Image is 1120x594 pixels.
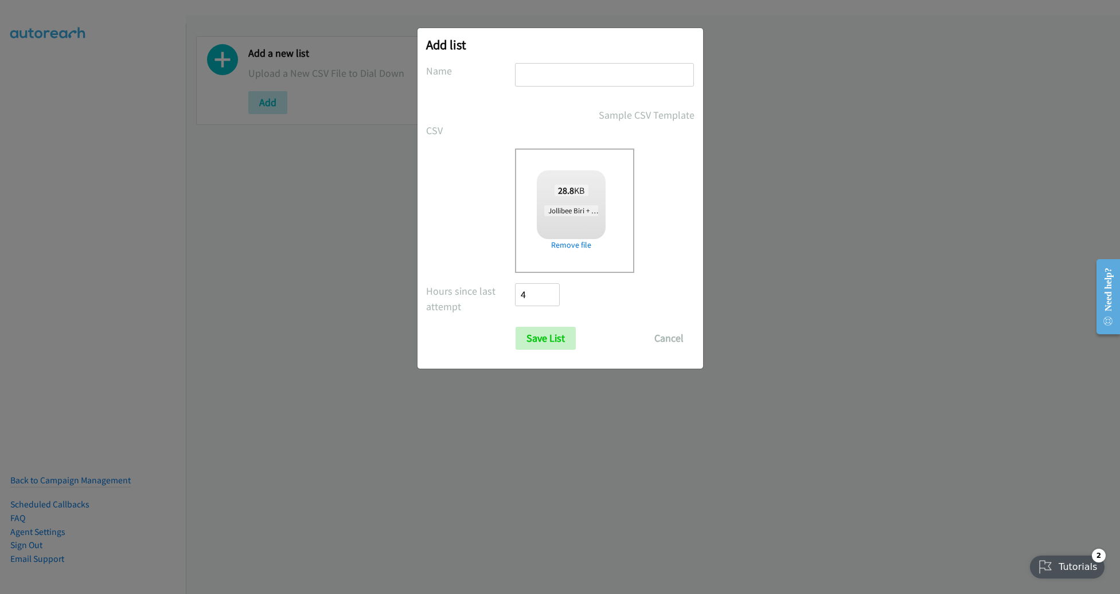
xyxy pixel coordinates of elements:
[426,123,516,138] label: CSV
[1023,544,1111,585] iframe: Checklist
[426,283,516,314] label: Hours since last attempt
[426,63,516,79] label: Name
[555,185,588,196] span: KB
[599,107,694,123] a: Sample CSV Template
[426,37,694,53] h2: Add list
[1087,251,1120,342] iframe: Resource Center
[537,239,606,251] a: Remove file
[558,185,574,196] strong: 28.8
[516,327,576,350] input: Save List
[544,205,736,216] span: Jollibee Biri + Cisco Q1FY26 APJC [GEOGRAPHIC_DATA](3).csv
[643,327,694,350] button: Cancel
